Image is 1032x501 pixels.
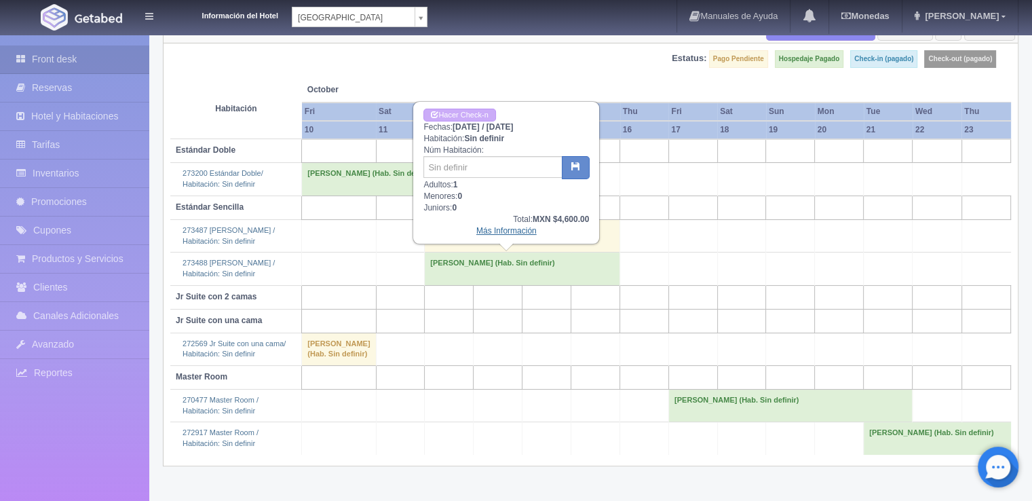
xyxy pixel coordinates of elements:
th: Thu [620,103,669,121]
label: Pago Pendiente [709,50,768,68]
th: Fri [668,103,717,121]
label: Check-in (pagado) [850,50,917,68]
b: Jr Suite con 2 camas [176,292,256,301]
label: Estatus: [672,52,706,65]
a: Hacer Check-in [423,109,495,122]
th: 22 [913,121,961,139]
span: October [307,84,419,96]
th: Wed [913,103,961,121]
label: Hospedaje Pagado [775,50,843,68]
td: [PERSON_NAME] (Hab. Sin definir) [864,422,1011,455]
td: [PERSON_NAME] (Hab. Sin definir) [668,390,912,422]
th: Fri [302,103,376,121]
img: Getabed [41,4,68,31]
th: Sat [717,103,766,121]
span: [GEOGRAPHIC_DATA] [298,7,409,28]
th: Sun [766,103,815,121]
a: 273200 Estándar Doble/Habitación: Sin definir [183,169,263,188]
th: 11 [376,121,425,139]
a: 273488 [PERSON_NAME] /Habitación: Sin definir [183,259,275,278]
th: Thu [961,103,1010,121]
th: 18 [717,121,766,139]
a: 272569 Jr Suite con una cama/Habitación: Sin definir [183,339,286,358]
span: [PERSON_NAME] [921,11,999,21]
b: MXN $4,600.00 [533,215,589,224]
dt: Información del Hotel [170,7,278,22]
th: 23 [961,121,1010,139]
a: Más Información [476,226,537,236]
th: 17 [668,121,717,139]
a: 273487 [PERSON_NAME] /Habitación: Sin definir [183,226,275,245]
td: [PERSON_NAME] (Hab. Sin definir) [302,163,474,196]
a: [GEOGRAPHIC_DATA] [292,7,427,27]
th: Sat [376,103,425,121]
a: 270477 Master Room /Habitación: Sin definir [183,396,259,415]
th: 20 [815,121,864,139]
b: Sin definir [464,134,504,143]
td: [PERSON_NAME] (Hab. Sin definir) [302,333,376,365]
b: 0 [457,191,462,201]
b: 0 [452,203,457,212]
b: Master Room [176,372,227,382]
td: [PERSON_NAME] (Hab. Sin definir) [425,253,620,285]
b: Monedas [841,11,889,21]
th: 19 [766,121,815,139]
b: [DATE] / [DATE] [453,122,514,132]
th: Tue [864,103,913,121]
div: Total: [423,214,589,225]
b: Estándar Sencilla [176,202,244,212]
th: 21 [864,121,913,139]
input: Sin definir [423,156,562,178]
b: Jr Suite con una cama [176,316,262,325]
b: Estándar Doble [176,145,235,155]
img: Getabed [75,13,122,23]
th: Mon [815,103,864,121]
label: Check-out (pagado) [924,50,996,68]
strong: Habitación [215,104,256,113]
b: 1 [453,180,458,189]
th: 10 [302,121,376,139]
a: 272917 Master Room /Habitación: Sin definir [183,428,259,447]
th: 16 [620,121,669,139]
div: Fechas: Habitación: Núm Habitación: Adultos: Menores: Juniors: [414,103,598,243]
